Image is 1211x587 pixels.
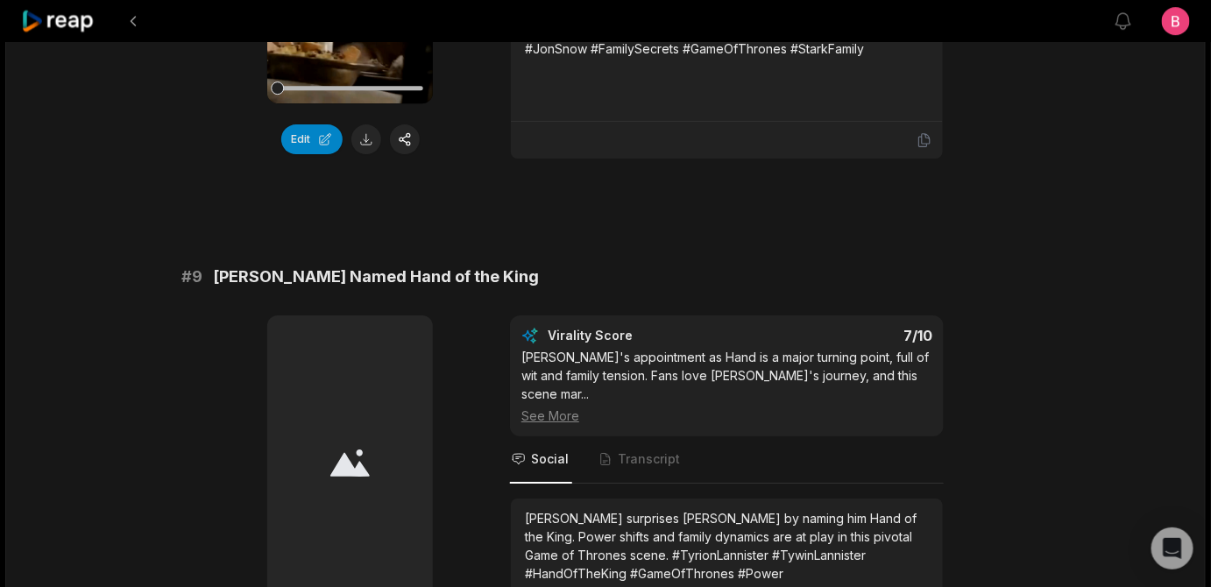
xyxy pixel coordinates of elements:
span: Social [531,450,569,468]
div: Open Intercom Messenger [1151,527,1193,569]
div: [PERSON_NAME]'s appointment as Hand is a major turning point, full of wit and family tension. Fan... [521,348,932,425]
span: [PERSON_NAME] Named Hand of the King [213,265,539,289]
span: # 9 [181,265,202,289]
nav: Tabs [510,436,944,484]
div: [PERSON_NAME] surprises [PERSON_NAME] by naming him Hand of the King. Power shifts and family dyn... [525,509,929,583]
div: Virality Score [548,327,736,344]
span: Transcript [618,450,680,468]
button: Edit [281,124,343,154]
div: 7 /10 [745,327,933,344]
div: See More [521,407,932,425]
